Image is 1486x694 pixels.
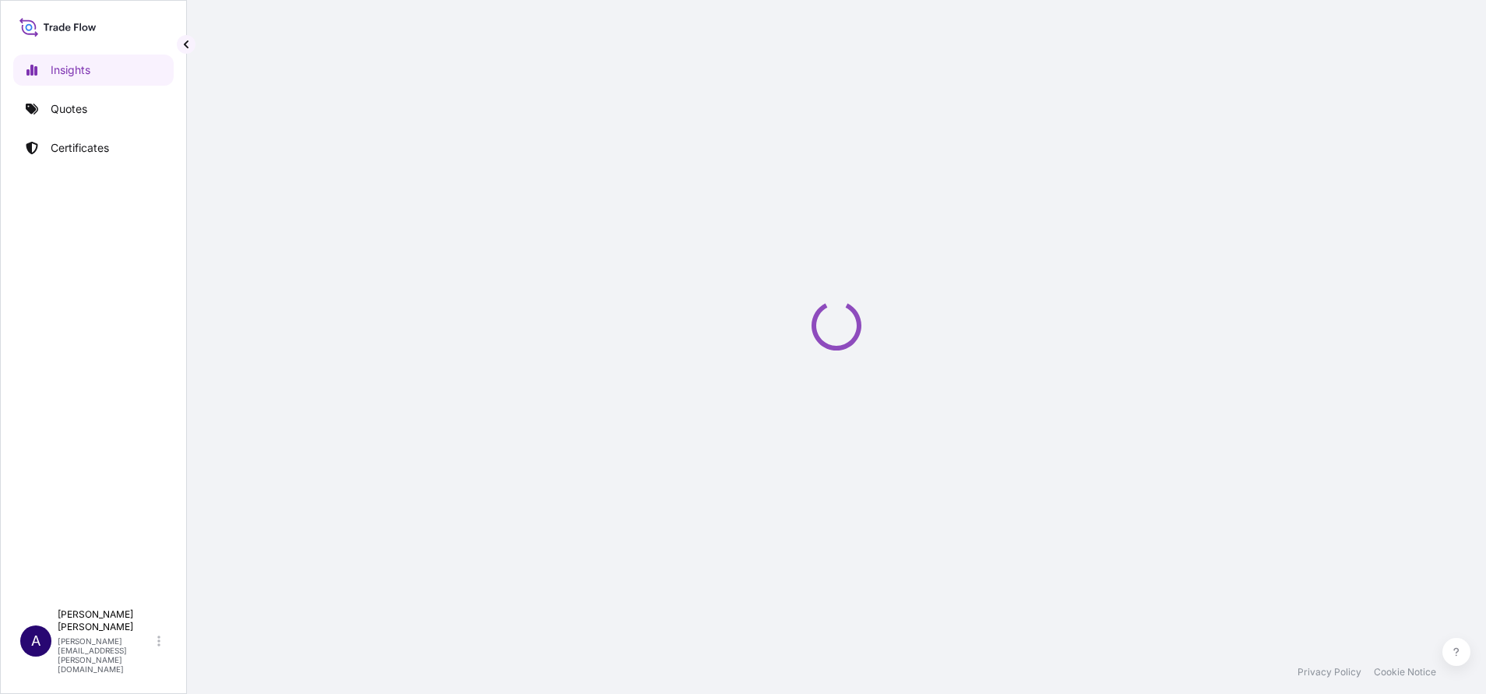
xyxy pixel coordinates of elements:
[51,62,90,78] p: Insights
[58,608,154,633] p: [PERSON_NAME] [PERSON_NAME]
[51,140,109,156] p: Certificates
[58,636,154,674] p: [PERSON_NAME][EMAIL_ADDRESS][PERSON_NAME][DOMAIN_NAME]
[1298,666,1361,678] a: Privacy Policy
[13,132,174,164] a: Certificates
[31,633,40,649] span: A
[51,101,87,117] p: Quotes
[1374,666,1436,678] a: Cookie Notice
[13,93,174,125] a: Quotes
[13,55,174,86] a: Insights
